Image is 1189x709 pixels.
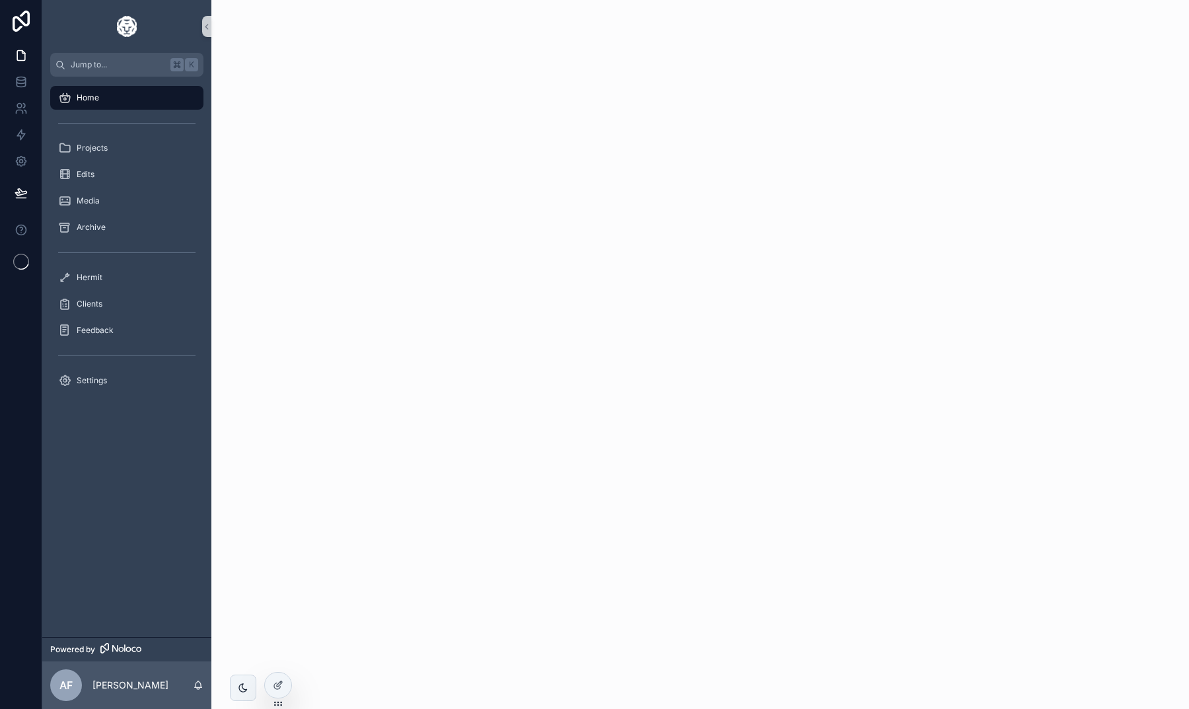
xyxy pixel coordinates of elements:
a: Hermit [50,266,203,289]
a: Settings [50,369,203,392]
span: AF [59,677,73,693]
span: Hermit [77,272,102,283]
p: [PERSON_NAME] [92,679,168,692]
a: Edits [50,163,203,186]
span: Home [77,93,99,103]
a: Powered by [42,637,211,661]
a: Projects [50,136,203,160]
span: Media [77,196,100,206]
span: Projects [77,143,108,153]
span: Powered by [50,644,95,655]
span: Archive [77,222,106,233]
span: K [186,59,197,70]
a: Feedback [50,318,203,342]
span: Jump to... [71,59,165,70]
span: Feedback [77,325,114,336]
div: scrollable content [42,77,211,410]
a: Clients [50,292,203,316]
a: Media [50,189,203,213]
span: Clients [77,299,102,309]
span: Settings [77,375,107,386]
button: Jump to...K [50,53,203,77]
img: App logo [117,16,137,37]
a: Archive [50,215,203,239]
span: Edits [77,169,94,180]
a: Home [50,86,203,110]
